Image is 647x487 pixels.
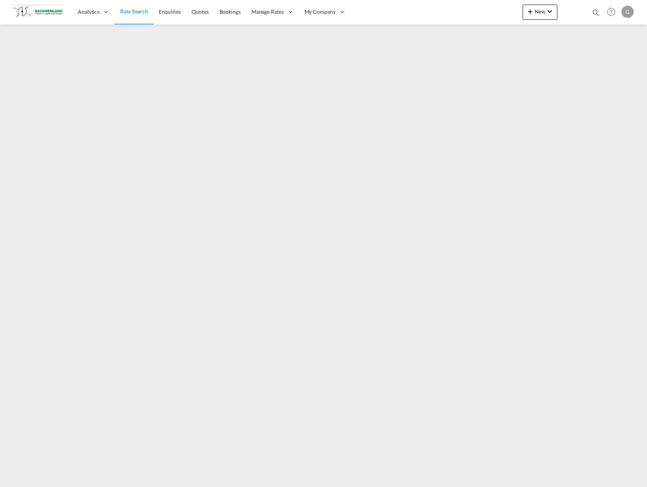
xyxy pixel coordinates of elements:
[251,8,284,16] span: Manage Rates
[523,5,557,20] button: icon-plus 400-fgNewicon-chevron-down
[526,7,535,16] md-icon: icon-plus 400-fg
[11,3,63,21] img: 1ebd1890696811ed91cb3b5da3140b64.png
[526,8,554,14] span: New
[219,8,241,15] span: Bookings
[621,6,634,18] div: G
[192,8,208,15] span: Quotes
[545,7,554,16] md-icon: icon-chevron-down
[120,8,148,14] span: Rate Search
[78,8,100,16] span: Analytics
[592,8,600,17] md-icon: icon-magnify
[605,5,621,19] div: Help
[304,8,336,16] span: My Company
[592,8,600,20] div: icon-magnify
[605,5,618,18] span: Help
[159,8,181,15] span: Enquiries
